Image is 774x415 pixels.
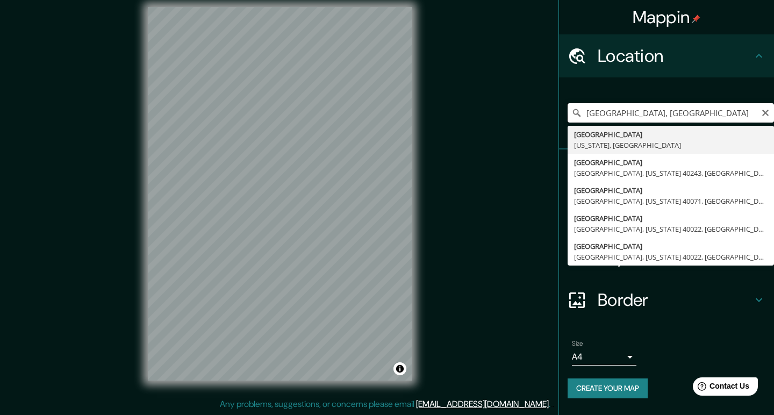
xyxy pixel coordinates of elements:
input: Pick your city or area [568,103,774,123]
div: A4 [572,348,636,366]
div: . [552,398,554,411]
div: [GEOGRAPHIC_DATA] [574,241,768,252]
label: Size [572,339,583,348]
button: Clear [761,107,770,117]
iframe: Help widget launcher [678,373,762,403]
div: Border [559,278,774,321]
div: Location [559,34,774,77]
div: [GEOGRAPHIC_DATA], [US_STATE] 40022, [GEOGRAPHIC_DATA] [574,224,768,234]
div: Layout [559,235,774,278]
div: [US_STATE], [GEOGRAPHIC_DATA] [574,140,768,151]
div: Pins [559,149,774,192]
button: Create your map [568,378,648,398]
button: Toggle attribution [393,362,406,375]
a: [EMAIL_ADDRESS][DOMAIN_NAME] [416,398,549,410]
div: [GEOGRAPHIC_DATA] [574,213,768,224]
h4: Border [598,289,752,311]
h4: Layout [598,246,752,268]
div: [GEOGRAPHIC_DATA], [US_STATE] 40071, [GEOGRAPHIC_DATA] [574,196,768,206]
div: [GEOGRAPHIC_DATA] [574,157,768,168]
canvas: Map [148,7,412,381]
div: [GEOGRAPHIC_DATA] [574,185,768,196]
div: [GEOGRAPHIC_DATA], [US_STATE] 40243, [GEOGRAPHIC_DATA] [574,168,768,178]
div: [GEOGRAPHIC_DATA] [574,129,768,140]
p: Any problems, suggestions, or concerns please email . [220,398,550,411]
h4: Mappin [633,6,701,28]
div: . [550,398,552,411]
img: pin-icon.png [692,15,700,23]
h4: Location [598,45,752,67]
div: Style [559,192,774,235]
div: [GEOGRAPHIC_DATA], [US_STATE] 40022, [GEOGRAPHIC_DATA] [574,252,768,262]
